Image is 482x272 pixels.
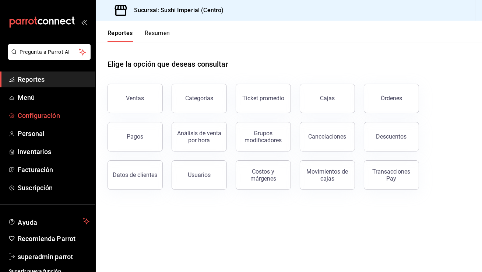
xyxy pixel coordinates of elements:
button: Usuarios [172,160,227,190]
span: Recomienda Parrot [18,234,89,244]
button: Grupos modificadores [236,122,291,151]
button: Descuentos [364,122,419,151]
span: Ayuda [18,217,80,226]
div: Órdenes [381,95,402,102]
h3: Sucursal: Sushi Imperial (Centro) [128,6,224,15]
button: Cajas [300,84,355,113]
button: Reportes [108,29,133,42]
span: Facturación [18,165,89,175]
button: open_drawer_menu [81,19,87,25]
span: Configuración [18,111,89,121]
button: Transacciones Pay [364,160,419,190]
button: Cancelaciones [300,122,355,151]
button: Categorías [172,84,227,113]
div: Ticket promedio [242,95,284,102]
span: Menú [18,93,89,102]
div: Cancelaciones [309,133,346,140]
span: Reportes [18,74,89,84]
span: superadmin parrot [18,252,89,262]
button: Pagos [108,122,163,151]
button: Ticket promedio [236,84,291,113]
button: Resumen [145,29,170,42]
div: Usuarios [188,171,211,178]
div: Pagos [127,133,144,140]
div: navigation tabs [108,29,170,42]
div: Ventas [126,95,144,102]
div: Descuentos [376,133,407,140]
div: Costos y márgenes [240,168,286,182]
span: Inventarios [18,147,89,157]
div: Transacciones Pay [369,168,414,182]
button: Datos de clientes [108,160,163,190]
span: Personal [18,129,89,139]
button: Movimientos de cajas [300,160,355,190]
div: Movimientos de cajas [305,168,350,182]
div: Datos de clientes [113,171,158,178]
span: Suscripción [18,183,89,193]
button: Costos y márgenes [236,160,291,190]
button: Órdenes [364,84,419,113]
div: Cajas [320,95,335,102]
div: Categorías [185,95,213,102]
button: Ventas [108,84,163,113]
a: Pregunta a Parrot AI [5,53,91,61]
span: Pregunta a Parrot AI [20,48,79,56]
button: Pregunta a Parrot AI [8,44,91,60]
div: Análisis de venta por hora [176,130,222,144]
div: Grupos modificadores [240,130,286,144]
button: Análisis de venta por hora [172,122,227,151]
h1: Elige la opción que deseas consultar [108,59,228,70]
